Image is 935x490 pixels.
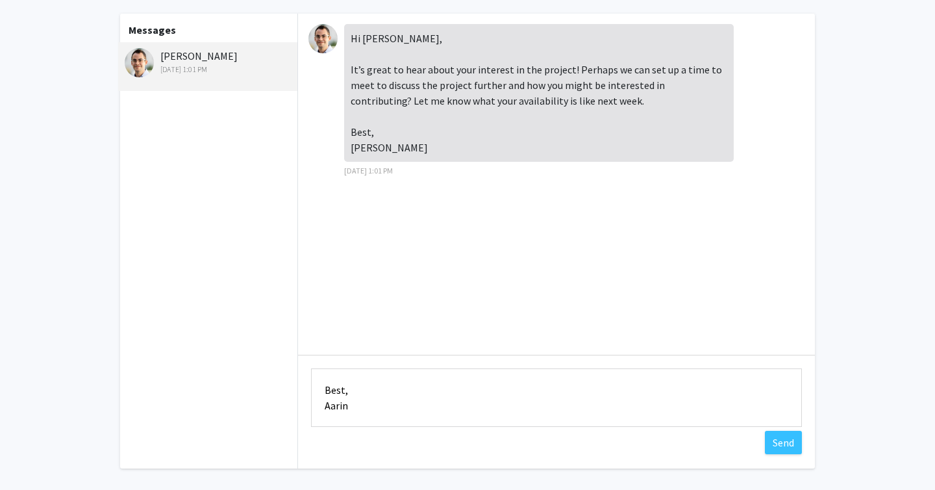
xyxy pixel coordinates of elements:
img: Alexander Bolton [308,24,338,53]
b: Messages [129,23,176,36]
iframe: Chat [10,432,55,480]
textarea: Message [311,368,802,427]
div: [DATE] 1:01 PM [125,64,294,75]
button: Send [765,431,802,454]
div: Hi [PERSON_NAME], It’s great to hear about your interest in the project! Perhaps we can set up a ... [344,24,734,162]
div: [PERSON_NAME] [125,48,294,75]
span: [DATE] 1:01 PM [344,166,393,175]
img: Alexander Bolton [125,48,154,77]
